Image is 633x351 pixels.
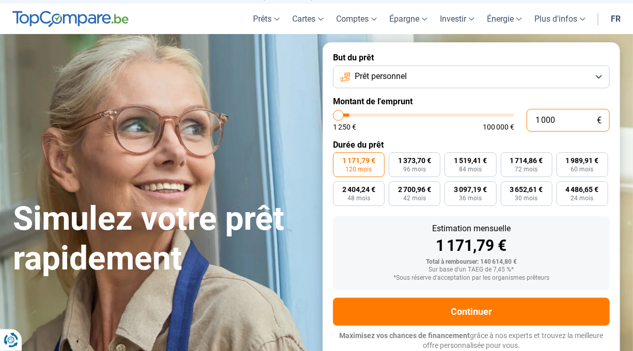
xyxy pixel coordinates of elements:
[341,225,602,233] div: Estimation mensuelle
[355,71,407,82] span: Prêt personnel
[341,238,602,253] div: 1 171,79 €
[341,275,602,282] div: *Sous réserve d'acceptation par les organismes prêteurs
[342,186,375,193] span: 2 404,24 €
[515,166,538,172] span: 72 mois
[566,157,599,164] span: 1 989,91 €
[481,4,528,34] a: Énergie
[459,166,482,172] span: 84 mois
[247,4,286,34] a: Prêts
[383,4,434,34] a: Épargne
[510,157,543,164] span: 1 714,86 €
[13,199,310,279] h1: Simulez votre prêt rapidement
[346,166,372,172] span: 120 mois
[571,166,594,172] span: 60 mois
[528,4,592,34] a: Plus d'infos
[341,266,602,274] div: Sur base d'un TAEG de 7,45 %*
[340,331,470,340] span: Maximisez vos chances de financement
[398,186,431,193] span: 2 700,96 €
[347,195,370,201] span: 48 mois
[333,97,610,106] label: Montant de l'emprunt
[333,123,356,131] span: 1 250 €
[398,157,431,164] span: 1 373,70 €
[333,53,610,62] label: But du prêt
[483,123,514,131] span: 100 000 €
[12,11,129,27] img: TopCompare
[403,195,426,201] span: 42 mois
[286,4,330,34] a: Cartes
[454,157,487,164] span: 1 519,41 €
[434,4,481,34] a: Investir
[341,259,602,266] div: Total à rembourser: 140 614,80 €
[510,186,543,193] span: 3 652,61 €
[515,195,538,201] span: 30 mois
[571,195,594,201] span: 24 mois
[333,66,610,88] button: Prêt personnel
[566,186,599,193] span: 4 486,65 €
[342,157,375,164] span: 1 171,79 €
[333,298,610,326] button: Continuer
[605,4,627,34] a: fr
[597,116,602,125] span: €
[330,4,383,34] a: Comptes
[454,186,487,193] span: 3 097,19 €
[403,166,426,172] span: 96 mois
[333,331,610,351] p: grâce à nos experts et trouvez la meilleure offre personnalisée pour vous.
[333,140,610,150] label: Durée du prêt
[459,195,482,201] span: 36 mois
